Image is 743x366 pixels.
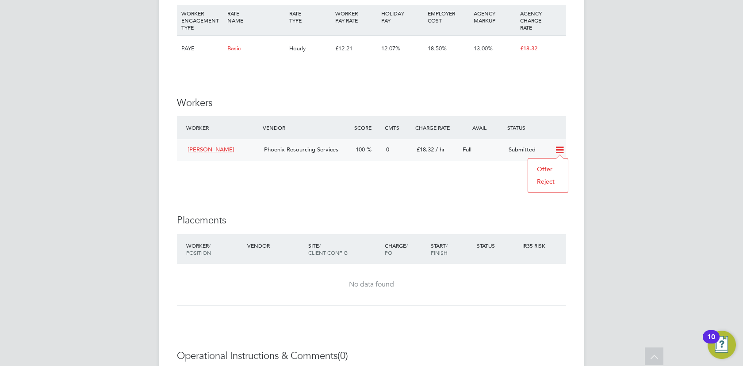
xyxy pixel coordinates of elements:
span: [PERSON_NAME] [188,146,234,153]
div: No data found [186,280,557,289]
div: Charge Rate [413,120,459,136]
div: Score [352,120,383,136]
span: Phoenix Resourcing Services [264,146,338,153]
div: EMPLOYER COST [425,5,471,28]
h3: Workers [177,97,566,109]
div: PAYE [179,36,225,61]
span: Full [463,146,471,153]
div: Status [505,120,566,136]
span: 13.00% [474,45,493,52]
div: Status [475,238,521,253]
div: IR35 Risk [520,238,551,253]
div: RATE TYPE [287,5,333,28]
div: WORKER ENGAGEMENT TYPE [179,5,225,35]
div: Start [429,238,475,260]
div: Submitted [505,143,551,157]
div: Worker [184,120,260,136]
div: Avail [459,120,505,136]
span: £18.32 [520,45,537,52]
span: (0) [337,350,348,362]
div: AGENCY CHARGE RATE [518,5,564,35]
li: Offer [532,163,563,175]
div: Vendor [245,238,306,253]
span: £18.32 [417,146,434,153]
div: Vendor [260,120,352,136]
li: Reject [532,175,563,188]
span: / Position [186,242,211,256]
div: AGENCY MARKUP [471,5,517,28]
button: Open Resource Center, 10 new notifications [708,331,736,359]
span: / Finish [431,242,448,256]
div: Charge [383,238,429,260]
div: HOLIDAY PAY [379,5,425,28]
span: 0 [386,146,389,153]
span: Basic [227,45,241,52]
div: Site [306,238,383,260]
div: Cmts [383,120,413,136]
h3: Placements [177,214,566,227]
span: 12.07% [381,45,400,52]
div: 10 [707,337,715,348]
span: 18.50% [428,45,447,52]
div: RATE NAME [225,5,287,28]
div: WORKER PAY RATE [333,5,379,28]
span: 100 [356,146,365,153]
div: Hourly [287,36,333,61]
span: / PO [385,242,408,256]
div: Worker [184,238,245,260]
h3: Operational Instructions & Comments [177,350,566,362]
span: / hr [436,146,445,153]
span: / Client Config [308,242,348,256]
div: £12.21 [333,36,379,61]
